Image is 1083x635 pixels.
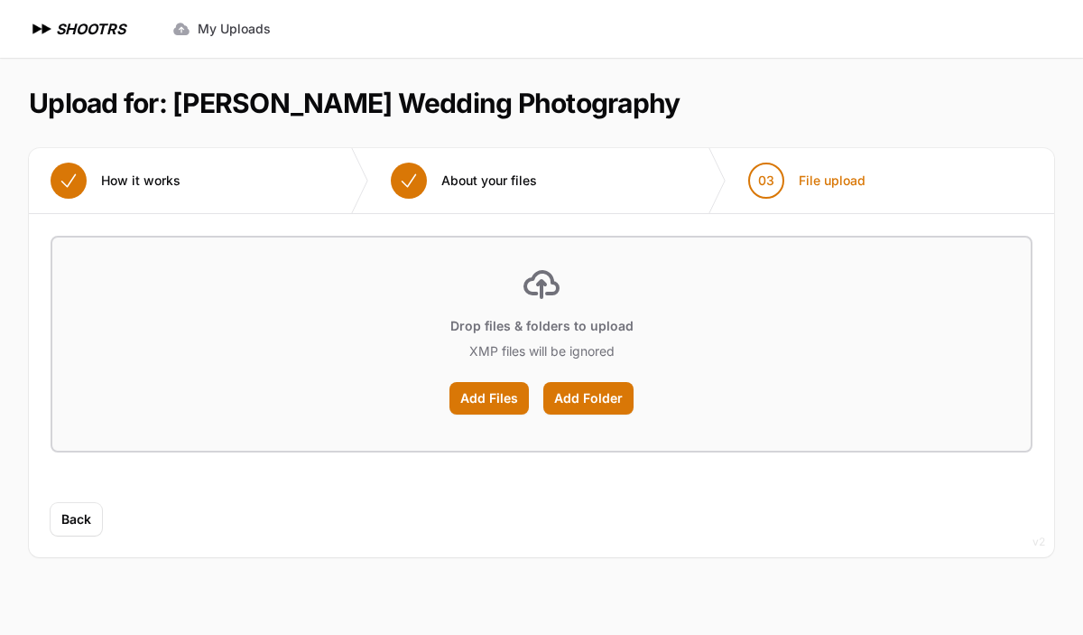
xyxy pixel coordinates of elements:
[29,18,56,40] img: SHOOTRS
[61,510,91,528] span: Back
[29,18,125,40] a: SHOOTRS SHOOTRS
[29,148,202,213] button: How it works
[51,503,102,536] button: Back
[449,382,529,415] label: Add Files
[543,382,634,415] label: Add Folder
[101,172,180,190] span: How it works
[758,172,774,190] span: 03
[450,317,634,335] p: Drop files & folders to upload
[469,342,615,360] p: XMP files will be ignored
[162,13,282,45] a: My Uploads
[1032,531,1045,553] div: v2
[799,172,865,190] span: File upload
[441,172,537,190] span: About your files
[29,87,680,119] h1: Upload for: [PERSON_NAME] Wedding Photography
[56,18,125,40] h1: SHOOTRS
[369,148,559,213] button: About your files
[198,20,271,38] span: My Uploads
[727,148,887,213] button: 03 File upload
